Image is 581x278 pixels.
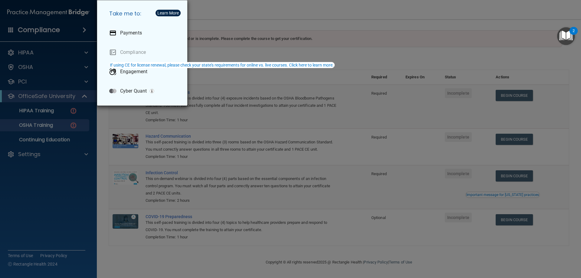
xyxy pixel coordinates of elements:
p: Cyber Quant [120,88,147,94]
p: Payments [120,30,142,36]
div: Learn More [157,11,179,15]
button: Open Resource Center, 2 new notifications [557,27,575,45]
button: Learn More [156,10,181,16]
h5: Take me to: [104,5,182,22]
a: Engagement [104,63,182,80]
div: 2 [573,31,575,39]
a: Cyber Quant [104,83,182,100]
a: Payments [104,25,182,41]
a: Compliance [104,44,182,61]
button: If using CE for license renewal, please check your state's requirements for online vs. live cours... [109,62,335,68]
p: Engagement [120,69,147,75]
iframe: Drift Widget Chat Controller [476,235,574,259]
div: If using CE for license renewal, please check your state's requirements for online vs. live cours... [110,63,334,67]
